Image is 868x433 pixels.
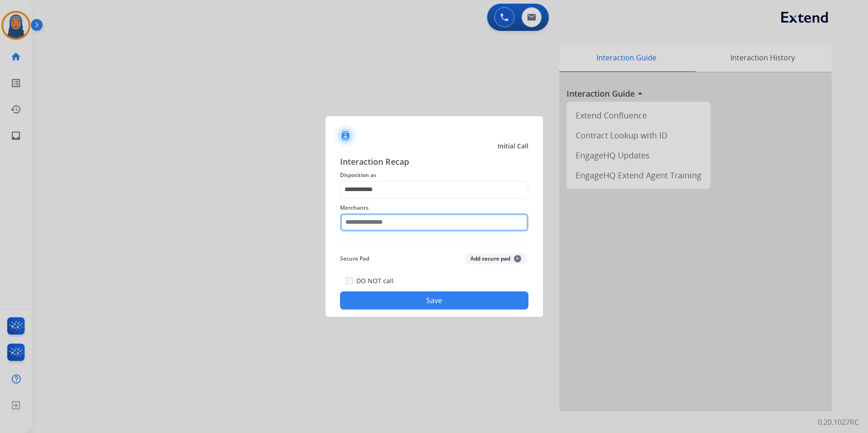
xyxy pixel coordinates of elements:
img: contactIcon [335,125,356,147]
span: Interaction Recap [340,155,528,170]
img: contact-recap-line.svg [340,242,528,243]
p: 0.20.1027RC [818,417,859,428]
span: Initial Call [498,142,528,151]
button: Add secure pad+ [465,253,527,264]
button: Save [340,291,528,310]
span: Disposition as [340,170,528,181]
span: Merchants [340,202,528,213]
label: DO NOT call [356,276,394,285]
span: + [514,255,521,262]
span: Secure Pad [340,253,369,264]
